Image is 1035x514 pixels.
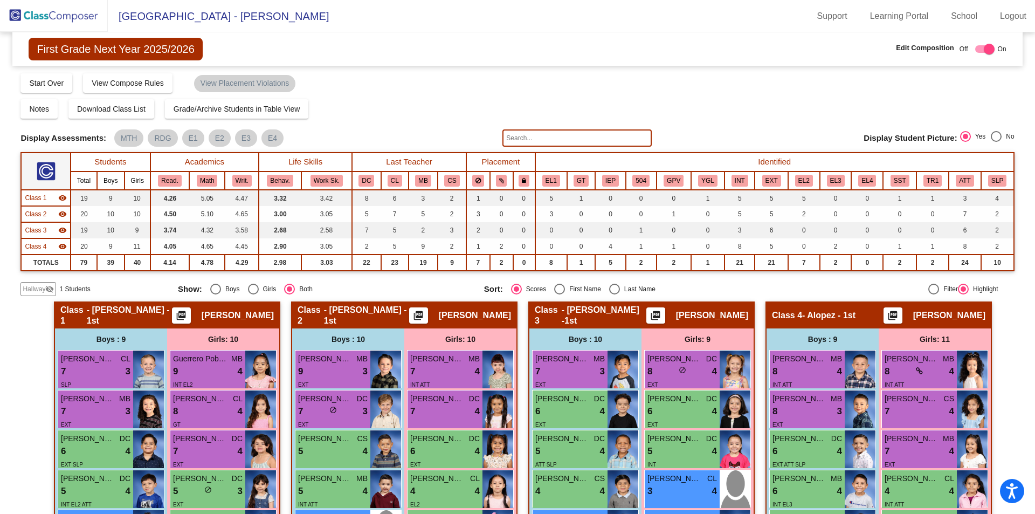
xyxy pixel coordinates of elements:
[916,190,949,206] td: 1
[535,206,567,222] td: 3
[567,222,596,238] td: 0
[755,172,788,190] th: Extrovert
[923,175,942,187] button: TR1
[23,284,45,294] span: Hallway
[567,172,596,190] th: Gifted and Talented
[25,193,46,203] span: Class 1
[194,75,295,92] mat-chip: View Placement Violations
[444,175,459,187] button: CS
[197,175,217,187] button: Math
[562,305,646,326] span: - [PERSON_NAME] -1st
[724,172,755,190] th: Introvert
[21,206,71,222] td: Veronica Macedo - Macedo - 1st
[352,190,381,206] td: 8
[150,153,259,172] th: Academics
[664,175,684,187] button: GPV
[657,255,691,271] td: 2
[691,172,724,190] th: Young for Grade Level
[189,190,225,206] td: 5.05
[535,255,567,271] td: 8
[97,222,125,238] td: 10
[59,284,90,294] span: 1 Students
[981,238,1014,255] td: 2
[960,131,1015,145] mat-radio-group: Select an option
[352,206,381,222] td: 5
[25,225,46,235] span: Class 3
[626,206,657,222] td: 0
[724,222,755,238] td: 3
[259,238,301,255] td: 2.90
[565,284,601,294] div: First Name
[883,206,916,222] td: 0
[324,305,409,326] span: - [PERSON_NAME] - 1st
[657,222,691,238] td: 0
[755,255,788,271] td: 21
[148,129,177,147] mat-chip: RDG
[971,132,986,141] div: Yes
[71,238,97,255] td: 20
[981,222,1014,238] td: 2
[438,238,466,255] td: 2
[646,307,665,324] button: Print Students Details
[301,206,352,222] td: 3.05
[949,190,981,206] td: 3
[381,206,409,222] td: 7
[97,255,125,271] td: 39
[649,310,662,325] mat-icon: picture_as_pdf
[167,328,279,350] div: Girls: 10
[851,255,883,271] td: 0
[150,255,190,271] td: 4.14
[490,172,513,190] th: Keep with students
[165,99,309,119] button: Grade/Archive Students in Table View
[567,238,596,255] td: 0
[83,73,172,93] button: View Compose Rules
[529,328,641,350] div: Boys : 10
[310,175,343,187] button: Work Sk.
[861,8,937,25] a: Learning Portal
[691,190,724,206] td: 1
[820,206,852,222] td: 0
[29,79,64,87] span: Start Over
[981,255,1014,271] td: 10
[490,255,513,271] td: 2
[58,242,67,251] mat-icon: visibility
[691,255,724,271] td: 1
[724,238,755,255] td: 8
[657,206,691,222] td: 1
[851,238,883,255] td: 0
[125,206,150,222] td: 10
[513,222,535,238] td: 0
[949,255,981,271] td: 24
[225,255,259,271] td: 4.29
[381,172,409,190] th: Consuelo Lemus
[542,175,560,187] button: EL1
[879,328,991,350] div: Girls: 11
[988,175,1006,187] button: SLP
[502,129,651,147] input: Search...
[484,284,782,294] mat-radio-group: Select an option
[795,175,813,187] button: EL2
[174,105,300,113] span: Grade/Archive Students in Table View
[916,222,949,238] td: 0
[71,206,97,222] td: 20
[788,206,820,222] td: 2
[71,255,97,271] td: 79
[158,175,182,187] button: Read.
[602,175,619,187] button: IEP
[97,238,125,255] td: 9
[466,153,535,172] th: Placement
[438,255,466,271] td: 9
[55,328,167,350] div: Boys : 9
[939,284,958,294] div: Filter
[490,206,513,222] td: 0
[404,328,516,350] div: Girls: 10
[439,310,511,321] span: [PERSON_NAME]
[490,190,513,206] td: 0
[490,238,513,255] td: 2
[259,255,301,271] td: 2.98
[1002,132,1014,141] div: No
[884,307,902,324] button: Print Students Details
[657,172,691,190] th: Good Parent Volunteer
[209,129,231,147] mat-chip: E2
[108,8,329,25] span: [GEOGRAPHIC_DATA] - [PERSON_NAME]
